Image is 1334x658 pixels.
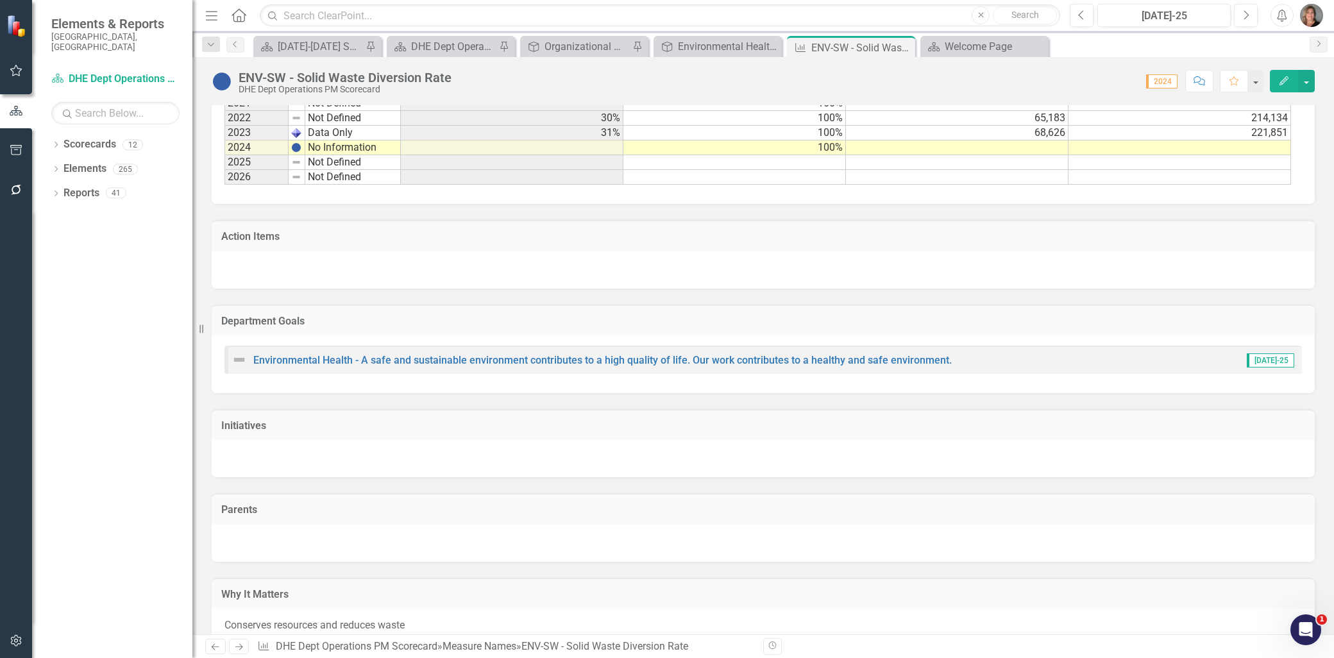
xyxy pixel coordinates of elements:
img: ClearPoint Strategy [6,15,29,37]
div: [DATE]-[DATE] SP - Current Year Annual Plan Report [278,38,362,55]
img: BgCOk07PiH71IgAAAABJRU5ErkJggg== [291,142,301,153]
a: DHE Dept Operations PM Scorecard [276,640,437,652]
span: Conserves resources and reduces waste [224,619,405,631]
small: [GEOGRAPHIC_DATA], [GEOGRAPHIC_DATA] [51,31,180,53]
h3: Initiatives [221,420,1305,432]
td: 30% [401,111,623,126]
button: Search [993,6,1057,24]
button: [DATE]-25 [1097,4,1231,27]
a: Reports [63,186,99,201]
div: Environmental Health - A safe and sustainable environment contributes to a high quality of life. ... [678,38,779,55]
div: DHE Dept Operations PM Scorecard [239,85,452,94]
a: Measure Names [443,640,516,652]
a: Elements [63,162,106,176]
input: Search ClearPoint... [260,4,1060,27]
img: 8DAGhfEEPCf229AAAAAElFTkSuQmCC [291,113,301,123]
a: Environmental Health - A safe and sustainable environment contributes to a high quality of life. ... [253,354,952,366]
span: Search [1011,10,1039,20]
img: 8DAGhfEEPCf229AAAAAElFTkSuQmCC [291,157,301,167]
div: Organizational Development - focus on improving JCDHE’s competency, capability and capacity throu... [545,38,629,55]
td: 68,626 [846,126,1068,140]
div: ENV-SW - Solid Waste Diversion Rate [521,640,688,652]
img: Not Defined [232,352,247,367]
img: AiWcYj9IZXgAAAAASUVORK5CYII= [291,128,301,138]
div: ENV-SW - Solid Waste Diversion Rate [239,71,452,85]
div: » » [257,639,754,654]
td: 2022 [224,111,289,126]
img: No Information [212,71,232,92]
h3: Department Goals [221,316,1305,327]
td: 2023 [224,126,289,140]
iframe: Intercom live chat [1290,614,1321,645]
img: 8DAGhfEEPCf229AAAAAElFTkSuQmCC [291,172,301,182]
span: 1 [1317,614,1327,625]
td: 100% [623,126,846,140]
td: No Information [305,140,401,155]
a: Organizational Development - focus on improving JCDHE’s competency, capability and capacity throu... [523,38,629,55]
td: 2025 [224,155,289,170]
h3: Why It Matters [221,589,1305,600]
a: DHE Dept Operations PM Scorecard [51,72,180,87]
div: [DATE]-25 [1102,8,1226,24]
td: 221,851 [1068,126,1291,140]
a: Welcome Page [924,38,1045,55]
td: Not Defined [305,155,401,170]
a: DHE Dept Operations PM Scorecard [390,38,496,55]
span: [DATE]-25 [1247,353,1294,367]
div: 265 [113,164,138,174]
input: Search Below... [51,102,180,124]
td: Not Defined [305,111,401,126]
span: Elements & Reports [51,16,180,31]
h3: Parents [221,504,1305,516]
a: [DATE]-[DATE] SP - Current Year Annual Plan Report [257,38,362,55]
a: Environmental Health - A safe and sustainable environment contributes to a high quality of life. ... [657,38,779,55]
div: Welcome Page [945,38,1045,55]
td: 214,134 [1068,111,1291,126]
td: Not Defined [305,170,401,185]
div: DHE Dept Operations PM Scorecard [411,38,496,55]
img: Debra Kellison [1300,4,1323,27]
h3: Action Items [221,231,1305,242]
a: Scorecards [63,137,116,152]
td: 65,183 [846,111,1068,126]
div: 41 [106,188,126,199]
td: 2024 [224,140,289,155]
td: 31% [401,126,623,140]
td: 100% [623,111,846,126]
span: 2024 [1146,74,1178,89]
td: Data Only [305,126,401,140]
div: ENV-SW - Solid Waste Diversion Rate [811,40,912,56]
td: 100% [623,140,846,155]
div: 12 [122,139,143,150]
td: 2026 [224,170,289,185]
